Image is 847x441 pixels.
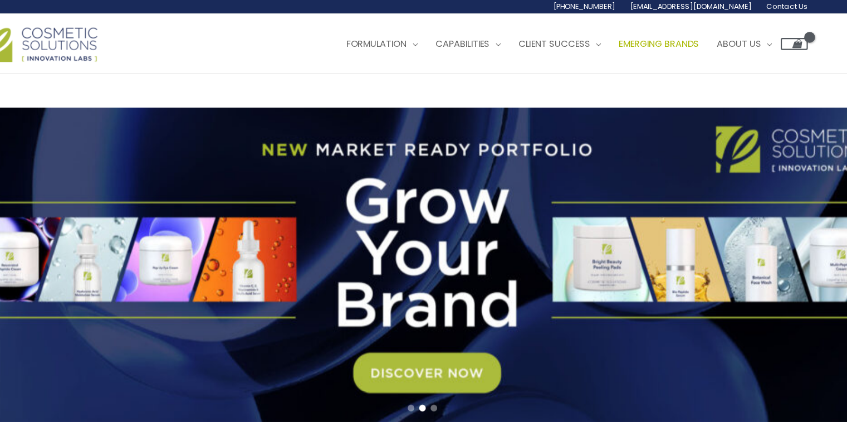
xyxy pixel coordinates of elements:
[512,35,579,46] span: Client Success
[742,1,780,11] span: Contact Us
[345,24,427,57] a: Formulation
[353,35,409,46] span: Formulation
[755,35,780,46] a: View Shopping Cart, empty
[420,375,427,381] span: Go to slide 2
[6,237,22,254] button: Previous slide
[11,23,123,57] img: Cosmetic Solutions Logo
[825,237,841,254] button: Next slide
[11,2,20,11] a: Search icon link
[616,1,728,11] span: [EMAIL_ADDRESS][DOMAIN_NAME]
[410,375,416,381] span: Go to slide 1
[696,35,737,46] span: About Us
[545,1,603,11] span: [PHONE_NUMBER]
[435,35,486,46] span: Capabilities
[427,24,504,57] a: Capabilities
[431,375,437,381] span: Go to slide 3
[688,24,755,57] a: About Us
[597,24,688,57] a: Emerging Brands
[504,24,597,57] a: Client Success
[336,24,780,57] nav: Site Navigation
[605,35,679,46] span: Emerging Brands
